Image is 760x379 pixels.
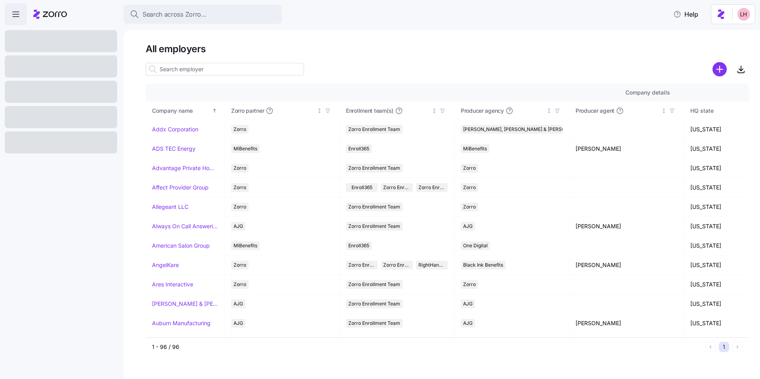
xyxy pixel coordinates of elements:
span: Zorro [463,203,476,211]
a: ADS TEC Energy [152,145,196,153]
input: Search employer [146,63,304,76]
span: Zorro [463,183,476,192]
div: Not sorted [546,108,552,114]
span: [PERSON_NAME], [PERSON_NAME] & [PERSON_NAME] [463,125,586,134]
th: Producer agencyNot sorted [454,102,569,120]
a: American Salon Group [152,242,210,250]
a: [PERSON_NAME] & [PERSON_NAME]'s [152,300,218,308]
span: Enroll365 [351,183,372,192]
img: 8ac9784bd0c5ae1e7e1202a2aac67deb [737,8,750,21]
span: Zorro Enrollment Team [348,299,400,308]
span: Zorro [234,280,246,289]
a: Affect Provider Group [152,184,209,191]
button: Search across Zorro... [123,5,282,24]
td: [PERSON_NAME] [569,139,684,159]
button: Previous page [705,342,716,352]
span: Enrollment team(s) [346,107,393,115]
a: Addx Corporation [152,125,198,133]
span: AJG [463,222,473,231]
a: Auburn Manufacturing [152,319,211,327]
span: Zorro [234,164,246,172]
a: Ares Interactive [152,280,193,288]
a: AngelKare [152,261,179,269]
span: Zorro [234,203,246,211]
div: Not sorted [431,108,437,114]
span: Producer agent [576,107,614,115]
span: Enroll365 [348,241,369,250]
div: Sorted ascending [212,108,217,114]
span: Black Ink Benefits [463,261,503,269]
h1: All employers [146,43,749,55]
span: MiBenefits [234,144,257,153]
span: Zorro Enrollment Experts [383,261,410,269]
span: Zorro [463,164,476,172]
th: Zorro partnerNot sorted [225,102,340,120]
span: Search across Zorro... [142,9,207,19]
span: Zorro Enrollment Team [348,125,400,134]
span: RightHandMan Financial [418,261,445,269]
a: Allegeant LLC [152,203,188,211]
span: AJG [234,222,243,231]
span: Zorro partner [231,107,264,115]
span: Zorro Enrollment Team [348,261,375,269]
a: Advantage Private Home Care [152,164,218,172]
td: [PERSON_NAME] [569,314,684,333]
span: Zorro [234,125,246,134]
svg: add icon [712,62,727,76]
span: Help [673,9,698,19]
span: Zorro Enrollment Team [348,222,400,231]
span: Zorro Enrollment Team [348,280,400,289]
span: AJG [234,319,243,328]
span: Zorro [463,280,476,289]
span: MiBenefits [234,241,257,250]
div: Not sorted [661,108,667,114]
span: MiBenefits [463,144,487,153]
th: Producer agentNot sorted [569,102,684,120]
span: Zorro Enrollment Team [348,203,400,211]
span: AJG [463,299,473,308]
span: Producer agency [461,107,504,115]
span: Zorro [234,261,246,269]
button: 1 [719,342,729,352]
td: [PERSON_NAME] [569,256,684,275]
span: Enroll365 [348,144,369,153]
td: [PERSON_NAME] [569,217,684,236]
button: Next page [732,342,743,352]
div: Company name [152,106,211,115]
span: One Digital [463,241,488,250]
span: Zorro [234,183,246,192]
span: Zorro Enrollment Experts [418,183,445,192]
a: Always On Call Answering Service [152,222,218,230]
div: 1 - 96 / 96 [152,343,702,351]
span: AJG [463,319,473,328]
th: Enrollment team(s)Not sorted [340,102,454,120]
span: AJG [234,299,243,308]
div: Not sorted [317,108,322,114]
span: Zorro Enrollment Team [348,319,400,328]
th: Company nameSorted ascending [146,102,225,120]
span: Zorro Enrollment Team [348,164,400,172]
span: Zorro Enrollment Team [383,183,410,192]
button: Help [667,6,705,22]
